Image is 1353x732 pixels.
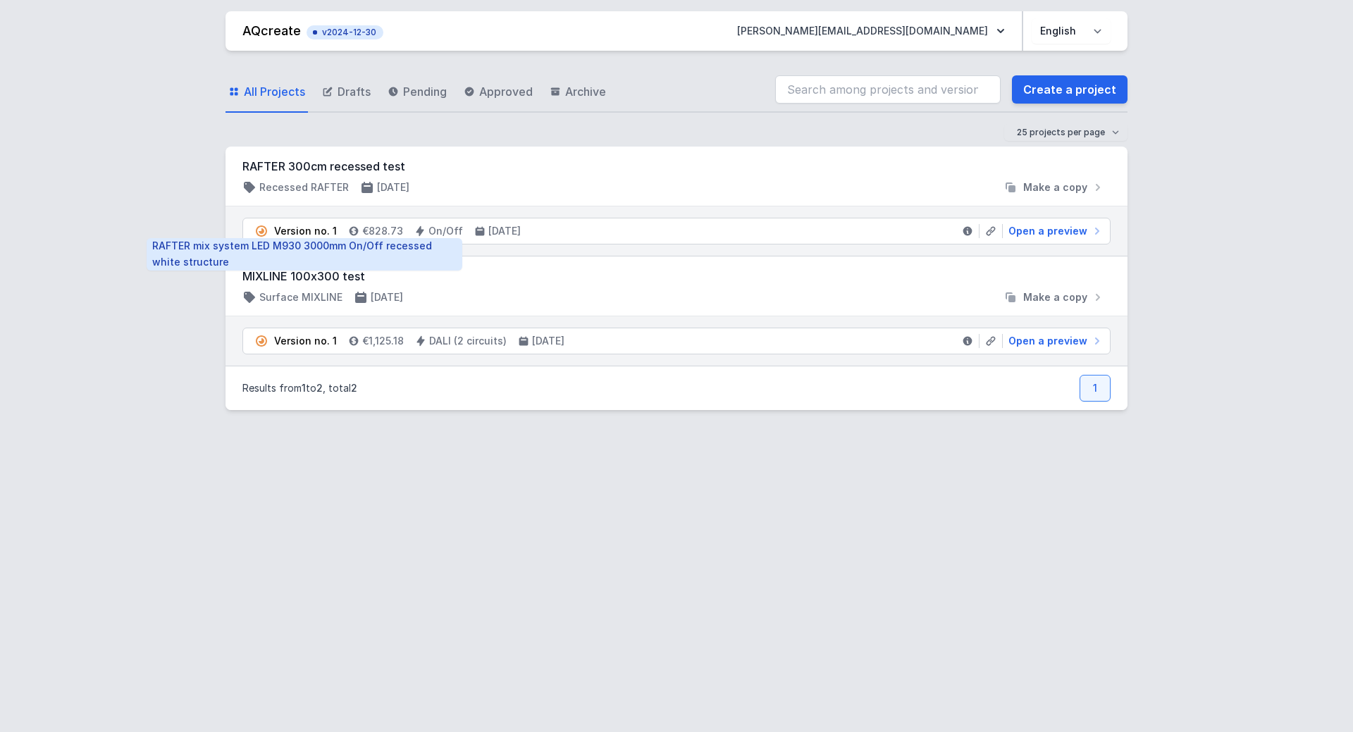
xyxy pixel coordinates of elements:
[259,180,349,194] h4: Recessed RAFTER
[259,290,342,304] h4: Surface MIXLINE
[532,334,564,348] h4: [DATE]
[1032,18,1111,44] select: Choose language
[242,158,1111,175] h3: RAFTER 300cm recessed test
[998,290,1111,304] button: Make a copy
[429,334,507,348] h4: DALI (2 circuits)
[377,180,409,194] h4: [DATE]
[316,382,323,394] span: 2
[1003,224,1104,238] a: Open a preview
[147,238,462,271] div: RAFTER mix system LED M930 3000mm On/Off recessed white structure
[1003,334,1104,348] a: Open a preview
[242,268,1111,285] h3: MIXLINE 100x300 test
[314,27,376,38] span: v2024-12-30
[479,83,533,100] span: Approved
[242,381,357,395] p: Results from to , total
[274,334,337,348] div: Version no. 1
[307,23,383,39] button: v2024-12-30
[371,290,403,304] h4: [DATE]
[254,224,268,238] img: pending.svg
[242,23,301,38] a: AQcreate
[1023,180,1087,194] span: Make a copy
[428,224,463,238] h4: On/Off
[461,72,536,113] a: Approved
[488,224,521,238] h4: [DATE]
[225,72,308,113] a: All Projects
[385,72,450,113] a: Pending
[998,180,1111,194] button: Make a copy
[775,75,1001,104] input: Search among projects and versions...
[338,83,371,100] span: Drafts
[1080,375,1111,402] a: 1
[1008,224,1087,238] span: Open a preview
[403,83,447,100] span: Pending
[351,382,357,394] span: 2
[1008,334,1087,348] span: Open a preview
[726,18,1016,44] button: [PERSON_NAME][EMAIL_ADDRESS][DOMAIN_NAME]
[547,72,609,113] a: Archive
[565,83,606,100] span: Archive
[1012,75,1127,104] a: Create a project
[362,224,403,238] h4: €828.73
[319,72,373,113] a: Drafts
[244,83,305,100] span: All Projects
[302,382,306,394] span: 1
[362,334,404,348] h4: €1,125.18
[274,224,337,238] div: Version no. 1
[254,334,268,348] img: pending.svg
[1023,290,1087,304] span: Make a copy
